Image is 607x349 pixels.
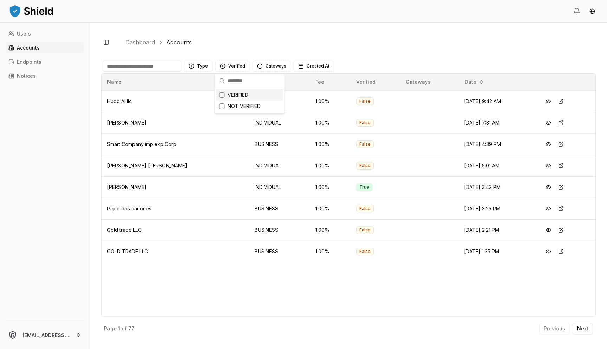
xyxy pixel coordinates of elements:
img: ShieldPay Logo [8,4,54,18]
span: Gold trade LLC [107,227,142,233]
p: 1 [118,326,120,331]
span: 1.00 % [315,163,329,169]
span: 1.00 % [315,227,329,233]
td: BUSINESS [249,133,310,155]
p: Page [104,326,117,331]
span: [DATE] 2:21 PM [464,227,499,233]
p: Users [17,31,31,36]
span: Smart Company imp.exp Corp [107,141,176,147]
td: BUSINESS [249,241,310,262]
td: BUSINESS [249,198,310,219]
button: [EMAIL_ADDRESS][DOMAIN_NAME] [3,324,87,346]
a: Dashboard [125,38,155,46]
span: Pepe dos cañones [107,205,151,211]
span: 1.00 % [315,98,329,104]
span: 1.00 % [315,184,329,190]
span: [PERSON_NAME] [107,120,146,126]
a: Accounts [166,38,192,46]
td: INDIVIDUAL [249,176,310,198]
span: [DATE] 5:01 AM [464,163,500,169]
p: Next [577,326,588,331]
p: of [122,326,127,331]
p: 77 [128,326,135,331]
th: Gateways [400,74,458,90]
button: Date [462,76,487,88]
nav: breadcrumb [125,38,590,46]
button: Gateways [253,61,291,72]
span: 1.00 % [315,120,329,126]
button: Created At [294,61,334,72]
span: [DATE] 4:39 PM [464,141,501,147]
p: Accounts [17,45,40,50]
a: Accounts [6,42,84,53]
span: [PERSON_NAME] [107,184,146,190]
td: BUSINESS [249,219,310,241]
span: 1.00 % [315,205,329,211]
span: GOLD TRADE LLC [107,248,148,254]
a: Notices [6,70,84,82]
button: Verified [215,61,250,72]
td: INDIVIDUAL [249,112,310,133]
span: 1.00 % [315,248,329,254]
p: Notices [17,74,36,78]
th: Verified [351,74,400,90]
button: Next [573,323,593,334]
span: [DATE] 7:31 AM [464,120,500,126]
span: 1.00 % [315,141,329,147]
p: [EMAIL_ADDRESS][DOMAIN_NAME] [22,331,70,339]
span: [DATE] 3:25 PM [464,205,500,211]
span: VERIFIED [228,91,248,99]
span: [PERSON_NAME] [PERSON_NAME] [107,163,187,169]
span: Created At [307,63,329,69]
div: Suggestions [215,88,285,113]
button: Type [184,61,213,72]
span: NOT VERIFIED [228,103,261,110]
span: Hudo Ai llc [107,98,132,104]
span: [DATE] 9:42 AM [464,98,501,104]
a: Users [6,28,84,39]
p: Endpoints [17,59,41,64]
td: INDIVIDUAL [249,155,310,176]
span: [DATE] 1:35 PM [464,248,499,254]
span: [DATE] 3:42 PM [464,184,501,190]
th: Fee [310,74,351,90]
th: Name [102,74,249,90]
a: Endpoints [6,56,84,68]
